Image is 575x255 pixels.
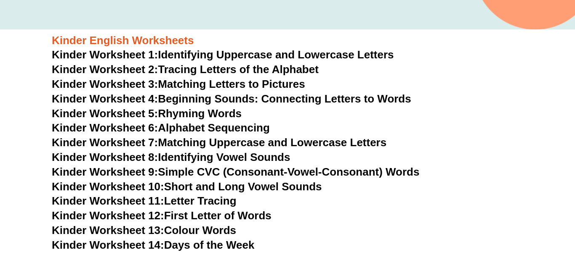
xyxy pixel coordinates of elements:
a: Kinder Worksheet 10:Short and Long Vowel Sounds [52,180,322,193]
span: Kinder Worksheet 14: [52,239,164,251]
a: Kinder Worksheet 12:First Letter of Words [52,209,272,222]
a: Kinder Worksheet 5:Rhyming Words [52,107,242,120]
span: Kinder Worksheet 7: [52,136,158,149]
a: Kinder Worksheet 14:Days of the Week [52,239,254,251]
span: Kinder Worksheet 8: [52,151,158,163]
span: Kinder Worksheet 12: [52,209,164,222]
a: Kinder Worksheet 9:Simple CVC (Consonant-Vowel-Consonant) Words [52,166,419,178]
a: Kinder Worksheet 7:Matching Uppercase and Lowercase Letters [52,136,386,149]
span: Kinder Worksheet 3: [52,78,158,90]
span: Kinder Worksheet 11: [52,195,164,207]
span: Kinder Worksheet 1: [52,48,158,61]
span: Kinder Worksheet 2: [52,63,158,76]
a: Kinder Worksheet 3:Matching Letters to Pictures [52,78,305,90]
span: Kinder Worksheet 6: [52,121,158,134]
span: Kinder Worksheet 10: [52,180,164,193]
a: Kinder Worksheet 13:Colour Words [52,224,236,237]
span: Kinder Worksheet 9: [52,166,158,178]
a: Kinder Worksheet 8:Identifying Vowel Sounds [52,151,290,163]
span: Kinder Worksheet 5: [52,107,158,120]
a: Kinder Worksheet 1:Identifying Uppercase and Lowercase Letters [52,48,394,61]
a: Kinder Worksheet 6:Alphabet Sequencing [52,121,270,134]
span: Kinder Worksheet 13: [52,224,164,237]
h3: Kinder English Worksheets [52,34,523,48]
iframe: Chat Widget [435,160,575,255]
a: Kinder Worksheet 11:Letter Tracing [52,195,237,207]
span: Kinder Worksheet 4: [52,92,158,105]
a: Kinder Worksheet 2:Tracing Letters of the Alphabet [52,63,319,76]
a: Kinder Worksheet 4:Beginning Sounds: Connecting Letters to Words [52,92,411,105]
